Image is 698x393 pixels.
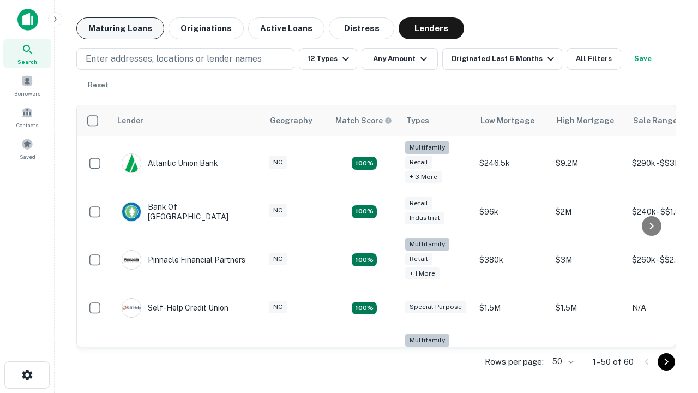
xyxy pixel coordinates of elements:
div: High Mortgage [557,114,614,127]
th: Lender [111,105,263,136]
td: $2M [550,191,627,233]
div: Types [406,114,429,127]
td: $3.2M [550,329,627,384]
button: All Filters [567,48,621,70]
div: Industrial [405,212,444,224]
span: Saved [20,152,35,161]
div: + 3 more [405,171,442,183]
span: Contacts [16,121,38,129]
div: Pinnacle Financial Partners [122,250,245,270]
div: Self-help Credit Union [122,298,228,318]
div: + 1 more [405,267,440,280]
button: Go to next page [658,353,675,371]
div: The Fidelity Bank [122,347,210,366]
th: Capitalize uses an advanced AI algorithm to match your search with the best lender. The match sco... [329,105,400,136]
h6: Match Score [335,115,390,127]
td: $1.5M [474,287,550,329]
td: $246k [474,329,550,384]
div: Matching Properties: 11, hasApolloMatch: undefined [352,302,377,315]
button: Save your search to get updates of matches that match your search criteria. [625,48,660,70]
a: Borrowers [3,70,51,100]
iframe: Chat Widget [643,306,698,358]
div: Capitalize uses an advanced AI algorithm to match your search with the best lender. The match sco... [335,115,392,127]
img: capitalize-icon.png [17,9,38,31]
div: Sale Range [633,114,677,127]
div: Lender [117,114,143,127]
div: Multifamily [405,141,449,154]
div: Originated Last 6 Months [451,52,557,65]
th: Geography [263,105,329,136]
div: 50 [548,354,575,370]
div: Retail [405,197,432,210]
div: Matching Properties: 15, hasApolloMatch: undefined [352,205,377,218]
div: Multifamily [405,238,449,251]
img: picture [122,251,141,269]
button: 12 Types [299,48,357,70]
p: Enter addresses, locations or lender names [86,52,262,65]
div: NC [269,301,287,313]
span: Borrowers [14,89,40,98]
th: High Mortgage [550,105,627,136]
p: Rows per page: [485,355,544,368]
div: Bank Of [GEOGRAPHIC_DATA] [122,202,252,222]
td: $96k [474,191,550,233]
button: Originated Last 6 Months [442,48,562,70]
td: $3M [550,233,627,288]
button: Originations [169,17,244,39]
div: Geography [270,114,312,127]
div: Matching Properties: 10, hasApolloMatch: undefined [352,157,377,170]
button: Lenders [399,17,464,39]
td: $246.5k [474,136,550,191]
td: $1.5M [550,287,627,329]
div: Special Purpose [405,301,466,313]
span: Search [17,57,37,66]
img: picture [122,203,141,221]
div: NC [269,156,287,169]
td: $380k [474,233,550,288]
div: Matching Properties: 17, hasApolloMatch: undefined [352,253,377,266]
div: Low Mortgage [480,114,534,127]
img: picture [122,154,141,172]
td: $9.2M [550,136,627,191]
button: Active Loans [248,17,324,39]
button: Distress [329,17,394,39]
div: NC [269,204,287,217]
div: Atlantic Union Bank [122,153,218,173]
a: Saved [3,134,51,163]
a: Search [3,39,51,68]
div: Retail [405,156,432,169]
th: Types [400,105,474,136]
img: picture [122,299,141,317]
button: Any Amount [362,48,438,70]
button: Reset [81,74,116,96]
div: Multifamily [405,334,449,347]
button: Enter addresses, locations or lender names [76,48,294,70]
div: Retail [405,253,432,265]
th: Low Mortgage [474,105,550,136]
button: Maturing Loans [76,17,164,39]
div: NC [269,253,287,265]
a: Contacts [3,102,51,132]
p: 1–50 of 60 [593,355,634,368]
